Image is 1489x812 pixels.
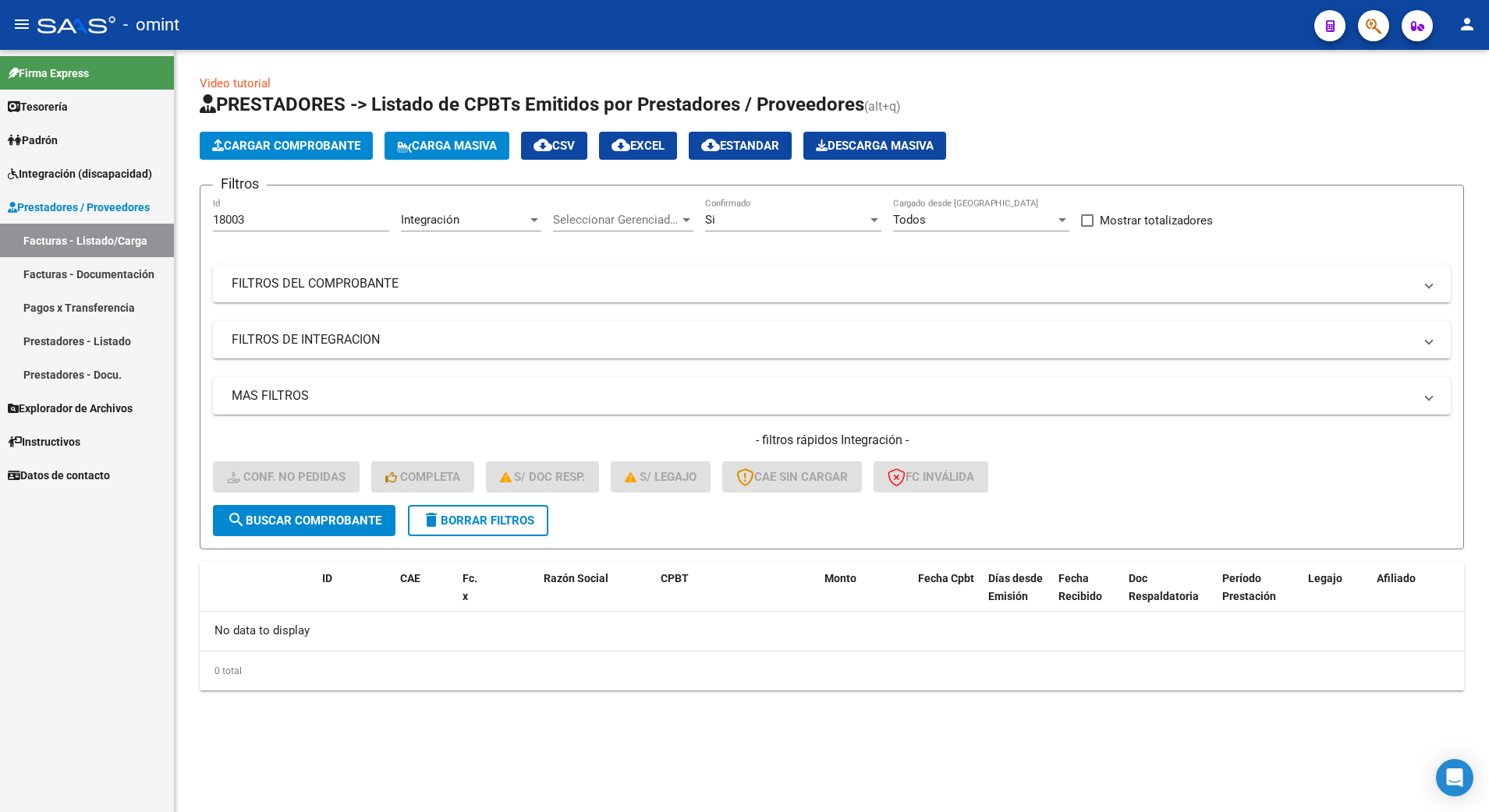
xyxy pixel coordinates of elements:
mat-icon: cloud_download [701,136,720,154]
datatable-header-cell: Monto [818,562,912,630]
button: CAE SIN CARGAR [722,461,862,492]
span: Borrar Filtros [422,514,534,528]
app-download-masive: Descarga masiva de comprobantes (adjuntos) [803,132,946,160]
span: EXCEL [612,139,665,153]
div: Open Intercom Messenger [1436,759,1473,796]
button: Descarga Masiva [803,132,946,160]
button: CSV [521,132,587,160]
datatable-header-cell: CPBT [654,562,818,630]
mat-panel-title: FILTROS DE INTEGRACION [232,331,1413,348]
span: Instructivos [8,433,80,450]
mat-expansion-panel-header: FILTROS DE INTEGRACION [213,321,1451,358]
mat-panel-title: FILTROS DEL COMPROBANTE [232,275,1413,292]
datatable-header-cell: Razón Social [537,562,654,630]
datatable-header-cell: Días desde Emisión [982,562,1052,630]
span: CSV [534,139,575,153]
span: Razón Social [544,572,608,584]
span: CAE SIN CARGAR [736,470,848,484]
h3: Filtros [213,173,267,195]
button: EXCEL [599,132,677,160]
span: Firma Express [8,65,89,82]
span: Padrón [8,132,58,149]
button: S/ legajo [611,461,711,492]
span: Si [705,213,715,227]
span: Fecha Recibido [1058,572,1102,602]
datatable-header-cell: Fecha Recibido [1052,562,1122,630]
span: FC Inválida [888,470,974,484]
span: Estandar [701,139,779,153]
span: Conf. no pedidas [227,470,346,484]
span: Carga Masiva [397,139,497,153]
span: Fc. x [463,572,477,602]
mat-icon: cloud_download [612,136,630,154]
span: Doc Respaldatoria [1129,572,1199,602]
button: Completa [371,461,474,492]
div: 0 total [200,651,1464,690]
span: Buscar Comprobante [227,514,381,528]
datatable-header-cell: Doc Respaldatoria [1122,562,1216,630]
datatable-header-cell: Período Prestación [1216,562,1302,630]
span: CAE [400,572,420,584]
button: Estandar [689,132,792,160]
span: PRESTADORES -> Listado de CPBTs Emitidos por Prestadores / Proveedores [200,94,864,115]
span: (alt+q) [864,99,901,114]
span: Mostrar totalizadores [1100,211,1213,230]
datatable-header-cell: Legajo [1302,562,1347,630]
button: Borrar Filtros [408,505,548,536]
mat-panel-title: MAS FILTROS [232,387,1413,404]
button: Buscar Comprobante [213,505,395,536]
span: Afiliado [1377,572,1416,584]
span: ID [322,572,332,584]
span: Fecha Cpbt [918,572,974,584]
mat-icon: search [227,510,246,529]
span: Días desde Emisión [988,572,1043,602]
a: Video tutorial [200,76,271,90]
span: Prestadores / Proveedores [8,199,150,216]
span: Cargar Comprobante [212,139,360,153]
span: S/ legajo [625,470,697,484]
button: S/ Doc Resp. [486,461,600,492]
datatable-header-cell: Fc. x [456,562,487,630]
span: Seleccionar Gerenciador [553,213,679,227]
button: Carga Masiva [385,132,509,160]
span: Integración [401,213,459,227]
mat-expansion-panel-header: MAS FILTROS [213,377,1451,415]
mat-expansion-panel-header: FILTROS DEL COMPROBANTE [213,265,1451,302]
span: CPBT [661,572,689,584]
span: - omint [123,8,179,42]
mat-icon: person [1458,15,1477,34]
mat-icon: delete [422,510,441,529]
button: Cargar Comprobante [200,132,373,160]
h4: - filtros rápidos Integración - [213,432,1451,449]
div: No data to display [200,612,1464,651]
datatable-header-cell: CAE [394,562,456,630]
span: Todos [893,213,926,227]
button: FC Inválida [874,461,988,492]
span: Legajo [1308,572,1342,584]
mat-icon: cloud_download [534,136,552,154]
span: Descarga Masiva [816,139,934,153]
datatable-header-cell: Fecha Cpbt [912,562,982,630]
span: Completa [385,470,460,484]
span: Explorador de Archivos [8,400,133,417]
span: Tesorería [8,98,68,115]
span: Datos de contacto [8,467,110,484]
span: S/ Doc Resp. [500,470,586,484]
span: Período Prestación [1222,572,1276,602]
datatable-header-cell: ID [316,562,394,630]
span: Integración (discapacidad) [8,165,152,182]
mat-icon: menu [12,15,31,34]
span: Monto [824,572,856,584]
button: Conf. no pedidas [213,461,360,492]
